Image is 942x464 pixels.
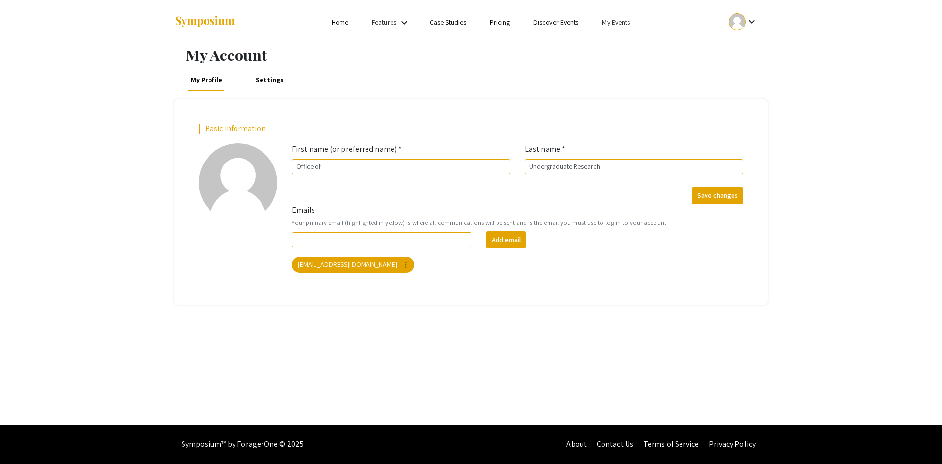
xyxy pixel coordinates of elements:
a: Terms of Service [643,439,699,449]
app-email-chip: Your primary email [290,255,416,274]
a: Pricing [490,18,510,27]
small: Your primary email (highlighted in yellow) is where all communications will be sent and is the em... [292,218,743,227]
img: Symposium by ForagerOne [174,15,235,28]
a: About [566,439,587,449]
a: Features [372,18,396,27]
mat-icon: Expand account dropdown [746,16,758,27]
h2: Basic information [199,124,743,133]
a: Contact Us [597,439,633,449]
div: Symposium™ by ForagerOne © 2025 [182,425,304,464]
mat-icon: Expand Features list [398,17,410,28]
a: Settings [253,68,286,91]
mat-icon: more_vert [401,260,410,269]
a: Case Studies [430,18,466,27]
mat-chip: [EMAIL_ADDRESS][DOMAIN_NAME] [292,257,414,273]
mat-chip-list: Your emails [292,255,743,274]
a: My Profile [188,68,225,91]
a: My Events [602,18,630,27]
button: Expand account dropdown [718,11,768,33]
label: Emails [292,204,315,216]
h1: My Account [186,46,768,64]
button: Add email [486,231,526,248]
a: Discover Events [533,18,579,27]
button: Save changes [692,187,743,204]
iframe: Chat [7,420,42,457]
a: Privacy Policy [709,439,756,449]
label: Last name * [525,143,565,155]
label: First name (or preferred name) * [292,143,402,155]
a: Home [332,18,348,27]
